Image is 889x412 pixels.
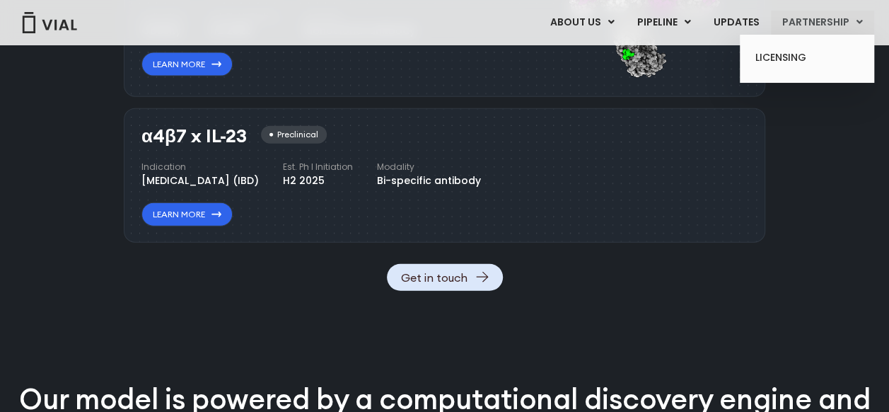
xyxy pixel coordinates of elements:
[283,161,353,173] h4: Est. Ph I Initiation
[141,126,247,147] h3: α4β7 x IL-23
[141,173,259,188] div: [MEDICAL_DATA] (IBD)
[771,11,874,35] a: PARTNERSHIPMenu Toggle
[283,173,353,188] div: H2 2025
[21,12,78,33] img: Vial Logo
[387,264,503,291] a: Get in touch
[377,173,481,188] div: Bi-specific antibody
[141,52,233,76] a: Learn More
[702,11,770,35] a: UPDATES
[141,202,233,227] a: Learn More
[377,161,481,173] h4: Modality
[626,11,702,35] a: PIPELINEMenu Toggle
[261,126,327,144] div: Preclinical
[539,11,625,35] a: ABOUT USMenu Toggle
[141,161,259,173] h4: Indication
[745,47,868,69] a: LICENSING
